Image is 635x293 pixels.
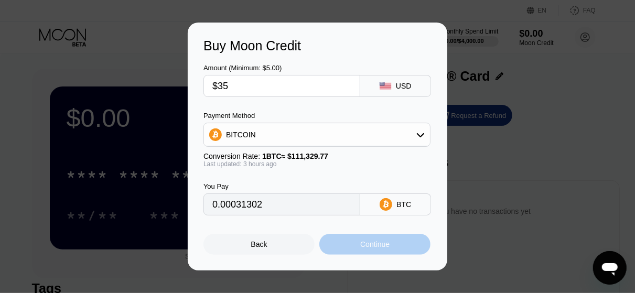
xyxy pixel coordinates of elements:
div: BITCOIN [204,124,430,145]
div: Payment Method [203,112,430,120]
div: Amount (Minimum: $5.00) [203,64,360,72]
div: USD [396,82,412,90]
div: BTC [396,200,411,209]
div: You Pay [203,182,360,190]
div: Continue [319,234,430,255]
div: Continue [360,240,390,248]
div: Buy Moon Credit [203,38,432,53]
div: Back [203,234,315,255]
span: 1 BTC ≈ $111,329.77 [262,152,328,160]
div: Back [251,240,267,248]
div: BITCOIN [226,131,256,139]
div: Last updated: 3 hours ago [203,160,430,168]
input: $0.00 [212,75,351,96]
div: Conversion Rate: [203,152,430,160]
iframe: Button to launch messaging window [593,251,627,285]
